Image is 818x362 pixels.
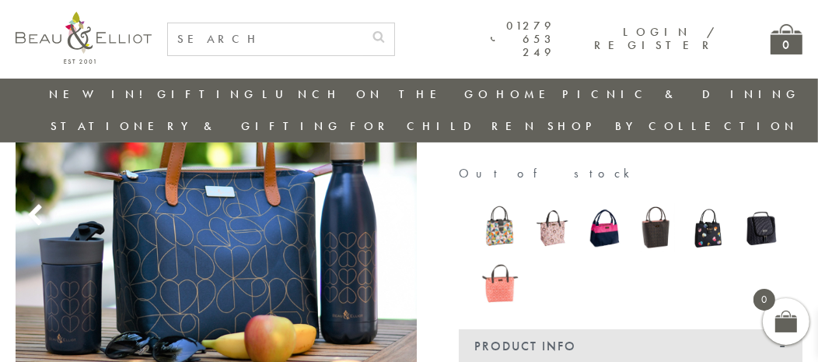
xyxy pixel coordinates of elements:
img: Colour Block Insulated Lunch Bag [586,204,623,251]
a: 0 [771,24,802,54]
p: Out of stock [459,167,802,181]
a: New in! [49,86,153,102]
img: logo [16,12,152,64]
img: Carnaby Bloom Insulated Lunch Handbag [482,204,519,251]
img: Dove Insulated Lunch Bag [638,204,675,251]
span: 0 [753,289,775,311]
a: Carnaby Bloom Insulated Lunch Handbag [482,204,519,255]
a: Shop by collection [547,118,799,134]
input: SEARCH [168,23,363,55]
a: Picnic & Dining [562,86,800,102]
a: For Children [350,118,539,134]
a: Dove Insulated Lunch Bag [638,204,675,255]
img: Insulated 7L Luxury Lunch Bag [482,255,519,303]
a: Boho Luxury Insulated Lunch Bag [534,204,571,255]
a: Emily Heart Insulated Lunch Bag [690,206,727,253]
a: Manhattan Larger Lunch Bag [743,204,779,255]
img: Emily Heart Insulated Lunch Bag [690,206,727,249]
a: Stationery & Gifting [51,118,342,134]
a: 01279 653 249 [491,19,555,60]
a: Login / Register [594,24,716,53]
a: Gifting [157,86,258,102]
img: Manhattan Larger Lunch Bag [743,204,779,251]
a: Home [496,86,558,102]
a: Colour Block Insulated Lunch Bag [586,204,623,255]
img: Boho Luxury Insulated Lunch Bag [534,204,571,251]
a: Lunch On The Go [262,86,492,102]
a: Insulated 7L Luxury Lunch Bag [482,255,519,307]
